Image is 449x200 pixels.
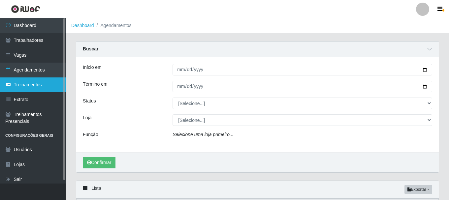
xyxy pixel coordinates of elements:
[66,18,449,33] nav: breadcrumb
[94,22,132,29] li: Agendamentos
[173,64,432,75] input: 00/00/0000
[83,46,98,51] strong: Buscar
[83,131,98,138] label: Função
[404,185,432,194] button: Exportar
[76,181,439,198] div: Lista
[173,81,432,92] input: 00/00/0000
[83,114,91,121] label: Loja
[173,132,233,137] i: Selecione uma loja primeiro...
[71,23,94,28] a: Dashboard
[83,98,96,104] label: Status
[11,5,40,13] img: CoreUI Logo
[83,81,108,88] label: Término em
[83,157,115,168] button: Confirmar
[83,64,102,71] label: Início em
